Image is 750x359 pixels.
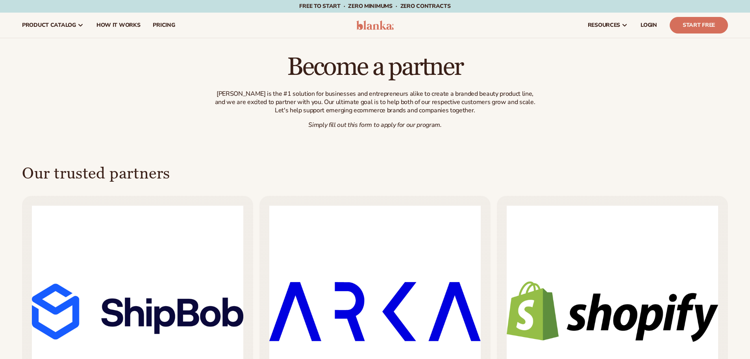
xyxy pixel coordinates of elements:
[356,20,394,30] img: logo
[641,22,657,28] span: LOGIN
[96,22,141,28] span: How It Works
[299,2,450,10] span: Free to start · ZERO minimums · ZERO contracts
[212,54,539,80] h1: Become a partner
[90,13,147,38] a: How It Works
[308,121,442,129] em: Simply fill out this form to apply for our program.
[588,22,620,28] span: resources
[146,13,181,38] a: pricing
[212,90,539,114] p: [PERSON_NAME] is the #1 solution for businesses and entrepreneurs alike to create a branded beaut...
[22,164,170,184] h2: Our trusted partners
[670,17,728,33] a: Start Free
[581,13,634,38] a: resources
[22,22,76,28] span: product catalog
[16,13,90,38] a: product catalog
[153,22,175,28] span: pricing
[634,13,663,38] a: LOGIN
